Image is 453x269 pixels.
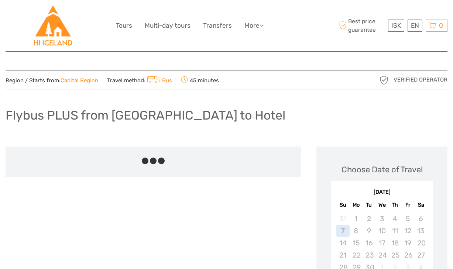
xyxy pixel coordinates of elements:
div: Not available Sunday, September 14th, 2025 [336,237,349,249]
div: EN [408,20,422,32]
div: Not available Thursday, September 18th, 2025 [388,237,401,249]
div: Sa [414,200,427,210]
div: Not available Saturday, September 20th, 2025 [414,237,427,249]
div: Not available Sunday, August 31st, 2025 [336,213,349,225]
div: Su [336,200,349,210]
span: Best price guarantee [337,17,386,34]
div: Not available Thursday, September 4th, 2025 [388,213,401,225]
img: Hostelling International [33,6,73,46]
div: Not available Wednesday, September 3rd, 2025 [375,213,388,225]
div: Fr [401,200,414,210]
div: We [375,200,388,210]
a: Tours [116,20,132,31]
span: 0 [438,22,444,29]
span: 45 minutes [181,75,219,85]
div: Not available Saturday, September 6th, 2025 [414,213,427,225]
span: Region / Starts from: [6,77,98,85]
img: verified_operator_grey_128.png [378,74,390,86]
a: Bus [145,77,172,84]
div: Not available Monday, September 15th, 2025 [350,237,363,249]
span: Verified Operator [394,76,447,84]
div: Not available Monday, September 1st, 2025 [350,213,363,225]
div: Not available Monday, September 8th, 2025 [350,225,363,237]
div: Mo [350,200,363,210]
div: Not available Tuesday, September 9th, 2025 [363,225,375,237]
div: Not available Saturday, September 13th, 2025 [414,225,427,237]
div: Not available Thursday, September 25th, 2025 [388,249,401,261]
div: Not available Friday, September 19th, 2025 [401,237,414,249]
div: Not available Saturday, September 27th, 2025 [414,249,427,261]
div: Th [388,200,401,210]
a: Capital Region [61,77,98,84]
div: Tu [363,200,375,210]
div: Choose Date of Travel [342,164,423,175]
span: ISK [391,22,401,29]
span: Travel method: [107,75,172,85]
div: Not available Thursday, September 11th, 2025 [388,225,401,237]
div: Not available Tuesday, September 23rd, 2025 [363,249,375,261]
div: Not available Tuesday, September 2nd, 2025 [363,213,375,225]
a: Multi-day tours [145,20,191,31]
div: Not available Wednesday, September 10th, 2025 [375,225,388,237]
div: Not available Sunday, September 21st, 2025 [336,249,349,261]
h1: Flybus PLUS from [GEOGRAPHIC_DATA] to Hotel [6,108,285,123]
a: Transfers [203,20,232,31]
div: Not available Wednesday, September 24th, 2025 [375,249,388,261]
div: Not available Friday, September 26th, 2025 [401,249,414,261]
div: Not available Wednesday, September 17th, 2025 [375,237,388,249]
a: More [244,20,264,31]
div: [DATE] [331,189,433,196]
div: Not available Tuesday, September 16th, 2025 [363,237,375,249]
div: Not available Sunday, September 7th, 2025 [336,225,349,237]
div: Not available Friday, September 12th, 2025 [401,225,414,237]
div: Not available Friday, September 5th, 2025 [401,213,414,225]
div: Not available Monday, September 22nd, 2025 [350,249,363,261]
